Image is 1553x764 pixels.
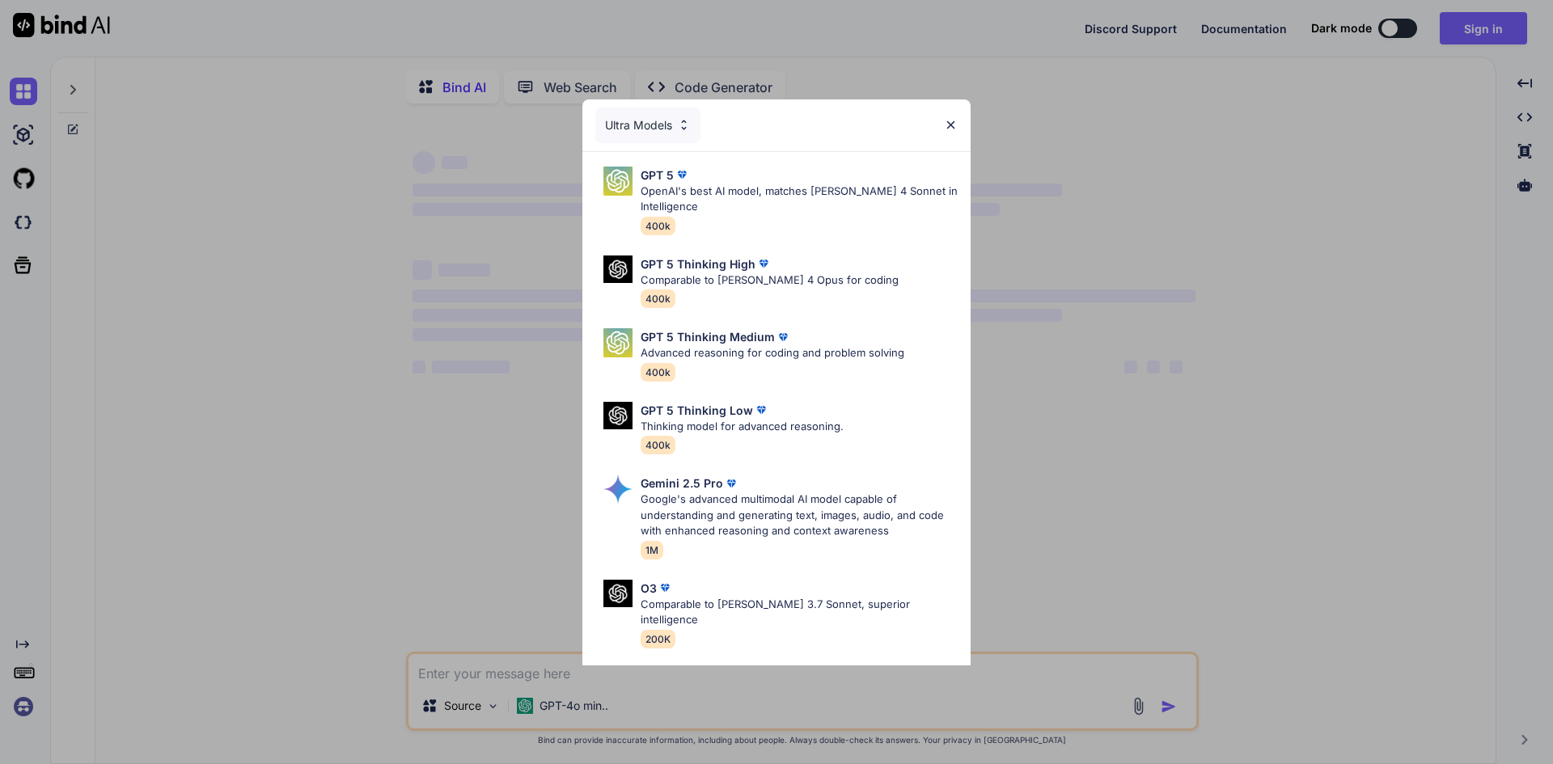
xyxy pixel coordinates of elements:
[674,167,690,183] img: premium
[603,167,633,196] img: Pick Models
[641,580,657,597] p: O3
[944,118,958,132] img: close
[641,597,958,628] p: Comparable to [PERSON_NAME] 3.7 Sonnet, superior intelligence
[603,580,633,608] img: Pick Models
[641,289,675,308] span: 400k
[595,108,700,143] div: Ultra Models
[641,541,663,559] span: 1M
[641,255,755,272] p: GPT 5 Thinking High
[723,475,739,492] img: premium
[641,184,958,215] p: OpenAI's best AI model, matches [PERSON_NAME] 4 Sonnet in Intelligence
[641,402,753,419] p: GPT 5 Thinking Low
[641,419,844,435] p: Thinking model for advanced reasoning.
[641,217,675,235] span: 400k
[641,345,904,361] p: Advanced reasoning for coding and problem solving
[641,167,674,184] p: GPT 5
[641,475,723,492] p: Gemini 2.5 Pro
[603,255,633,284] img: Pick Models
[641,363,675,382] span: 400k
[641,630,675,648] span: 200K
[603,328,633,357] img: Pick Models
[677,118,691,132] img: Pick Models
[755,255,772,272] img: premium
[603,475,633,504] img: Pick Models
[641,492,958,539] p: Google's advanced multimodal AI model capable of understanding and generating text, images, audio...
[641,328,775,345] p: GPT 5 Thinking Medium
[641,436,675,454] span: 400k
[753,402,769,418] img: premium
[657,580,673,596] img: premium
[641,272,899,289] p: Comparable to [PERSON_NAME] 4 Opus for coding
[603,402,633,430] img: Pick Models
[775,329,791,345] img: premium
